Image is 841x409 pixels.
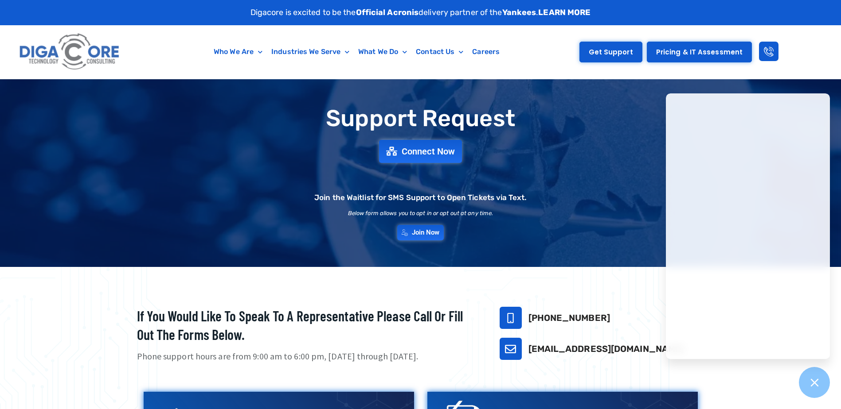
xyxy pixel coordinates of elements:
a: support@digacore.com [500,338,522,360]
span: Join Now [412,229,440,236]
nav: Menu [165,42,548,62]
span: Pricing & IT Assessment [656,49,743,55]
img: Digacore logo 1 [17,30,123,74]
a: Contact Us [411,42,468,62]
a: Get Support [579,42,642,62]
h2: Join the Waitlist for SMS Support to Open Tickets via Text. [314,194,527,201]
iframe: Chatgenie Messenger [666,93,830,359]
p: Digacore is excited to be the delivery partner of the . [250,7,591,19]
h1: Support Request [115,106,727,131]
a: Industries We Serve [267,42,354,62]
a: 732-646-5725 [500,307,522,329]
a: Join Now [397,225,444,240]
a: Connect Now [379,140,462,163]
a: [EMAIL_ADDRESS][DOMAIN_NAME] [528,343,685,354]
span: Connect Now [402,147,455,156]
a: Who We Are [209,42,267,62]
a: Pricing & IT Assessment [647,42,752,62]
span: Get Support [589,49,633,55]
h2: Below form allows you to opt in or opt out at any time. [348,210,493,216]
a: Careers [468,42,504,62]
a: LEARN MORE [538,8,591,17]
strong: Yankees [502,8,536,17]
a: [PHONE_NUMBER] [528,313,610,323]
strong: Official Acronis [356,8,419,17]
h2: If you would like to speak to a representative please call or fill out the forms below. [137,307,477,343]
p: Phone support hours are from 9:00 am to 6:00 pm, [DATE] through [DATE]. [137,350,477,363]
a: What We Do [354,42,411,62]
